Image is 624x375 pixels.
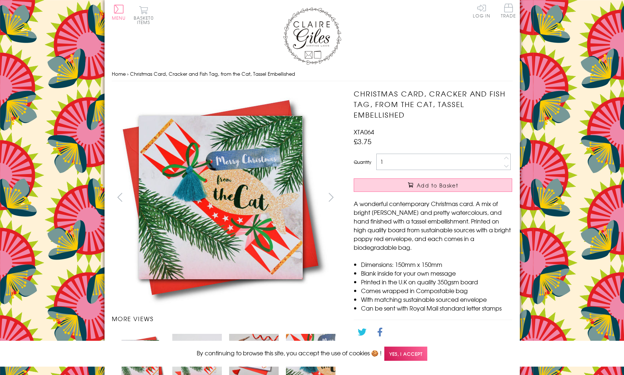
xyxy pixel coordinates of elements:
[112,15,126,21] span: Menu
[127,70,129,77] span: ›
[501,4,516,19] a: Trade
[283,7,341,65] img: Claire Giles Greetings Cards
[130,70,295,77] span: Christmas Card, Cracker and Fish Tag, from the Cat, Tassel Embellished
[354,136,372,146] span: £3.75
[361,286,512,295] li: Comes wrapped in Compostable bag
[134,6,154,24] button: Basket0 items
[339,88,558,307] img: Christmas Card, Cracker and Fish Tag, from the Cat, Tassel Embellished
[112,5,126,20] button: Menu
[361,295,512,304] li: With matching sustainable sourced envelope
[354,127,374,136] span: XTA064
[354,159,371,165] label: Quantity
[354,178,512,192] button: Add to Basket
[501,4,516,18] span: Trade
[112,189,128,205] button: prev
[361,269,512,277] li: Blank inside for your own message
[361,277,512,286] li: Printed in the U.K on quality 350gsm board
[361,260,512,269] li: Dimensions: 150mm x 150mm
[112,70,126,77] a: Home
[361,304,512,312] li: Can be sent with Royal Mail standard letter stamps
[417,182,458,189] span: Add to Basket
[112,67,513,82] nav: breadcrumbs
[111,88,330,307] img: Christmas Card, Cracker and Fish Tag, from the Cat, Tassel Embellished
[473,4,490,18] a: Log In
[112,314,340,323] h3: More views
[354,199,512,252] p: A wonderful contemporary Christmas card. A mix of bright [PERSON_NAME] and pretty watercolours, a...
[354,88,512,120] h1: Christmas Card, Cracker and Fish Tag, from the Cat, Tassel Embellished
[323,189,339,205] button: next
[384,347,427,361] span: Yes, I accept
[137,15,154,25] span: 0 items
